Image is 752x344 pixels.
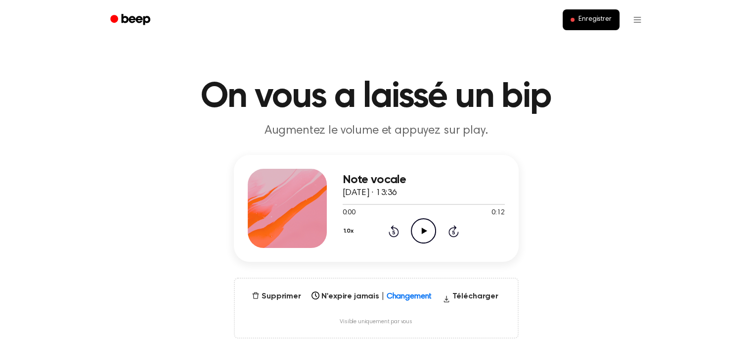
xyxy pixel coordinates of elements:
[262,293,301,300] font: Supprimer
[452,293,498,300] font: Télécharger
[343,174,406,186] font: Note vocale
[265,125,488,137] font: Augmentez le volume et appuyez sur play.
[343,223,357,240] button: 1.0x
[625,8,649,32] button: Ouvrir le menu
[491,209,504,216] font: 0:12
[103,10,159,30] a: Bip
[578,16,611,23] font: Enregistrer
[340,319,412,325] font: Visible uniquement par vous
[563,9,619,30] button: Enregistrer
[248,291,305,302] button: Supprimer
[343,189,397,197] font: [DATE] · 13:36
[201,79,551,115] font: On vous a laissé un bip
[439,291,502,306] button: Télécharger
[343,209,355,216] font: 0:00
[344,228,354,234] font: 1.0x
